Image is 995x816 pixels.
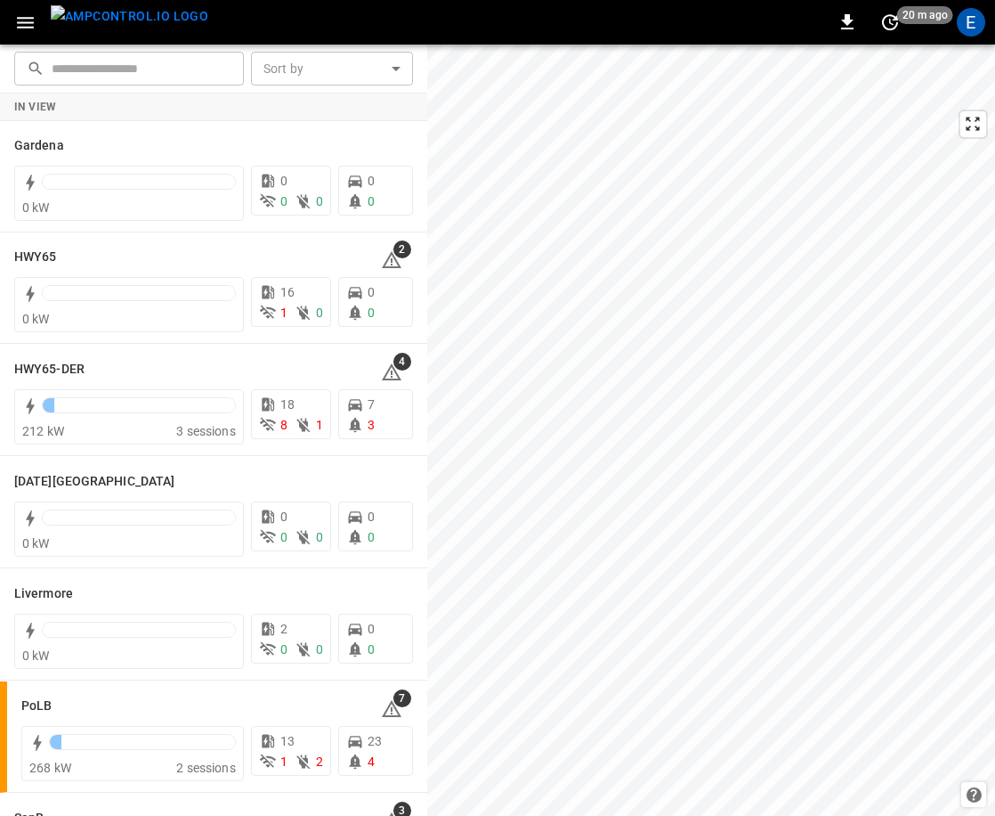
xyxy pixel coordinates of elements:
[280,642,287,657] span: 0
[22,536,50,551] span: 0 kW
[316,642,323,657] span: 0
[368,622,375,636] span: 0
[22,312,50,326] span: 0 kW
[368,510,375,524] span: 0
[280,306,287,320] span: 1
[29,761,71,775] span: 268 kW
[280,174,287,188] span: 0
[368,397,375,412] span: 7
[51,5,208,28] img: ampcontrol.io logo
[368,642,375,657] span: 0
[368,734,382,748] span: 23
[176,424,236,438] span: 3 sessions
[280,755,287,769] span: 1
[897,6,953,24] span: 20 m ago
[368,755,375,769] span: 4
[393,353,411,371] span: 4
[368,174,375,188] span: 0
[368,194,375,208] span: 0
[280,510,287,524] span: 0
[14,101,57,113] strong: In View
[14,136,64,156] h6: Gardena
[21,697,52,716] h6: PoLB
[22,649,50,663] span: 0 kW
[316,194,323,208] span: 0
[316,755,323,769] span: 2
[176,761,236,775] span: 2 sessions
[22,200,50,215] span: 0 kW
[316,418,323,432] span: 1
[22,424,64,438] span: 212 kW
[316,306,323,320] span: 0
[393,690,411,707] span: 7
[368,285,375,299] span: 0
[280,622,287,636] span: 2
[14,584,73,604] h6: Livermore
[876,8,904,37] button: set refresh interval
[427,45,995,816] canvas: Map
[280,418,287,432] span: 8
[280,397,295,412] span: 18
[368,418,375,432] span: 3
[316,530,323,544] span: 0
[280,734,295,748] span: 13
[14,360,85,379] h6: HWY65-DER
[280,194,287,208] span: 0
[368,306,375,320] span: 0
[957,8,985,37] div: profile-icon
[280,285,295,299] span: 16
[14,472,174,492] h6: Karma Center
[280,530,287,544] span: 0
[14,248,57,267] h6: HWY65
[368,530,375,544] span: 0
[393,241,411,258] span: 2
